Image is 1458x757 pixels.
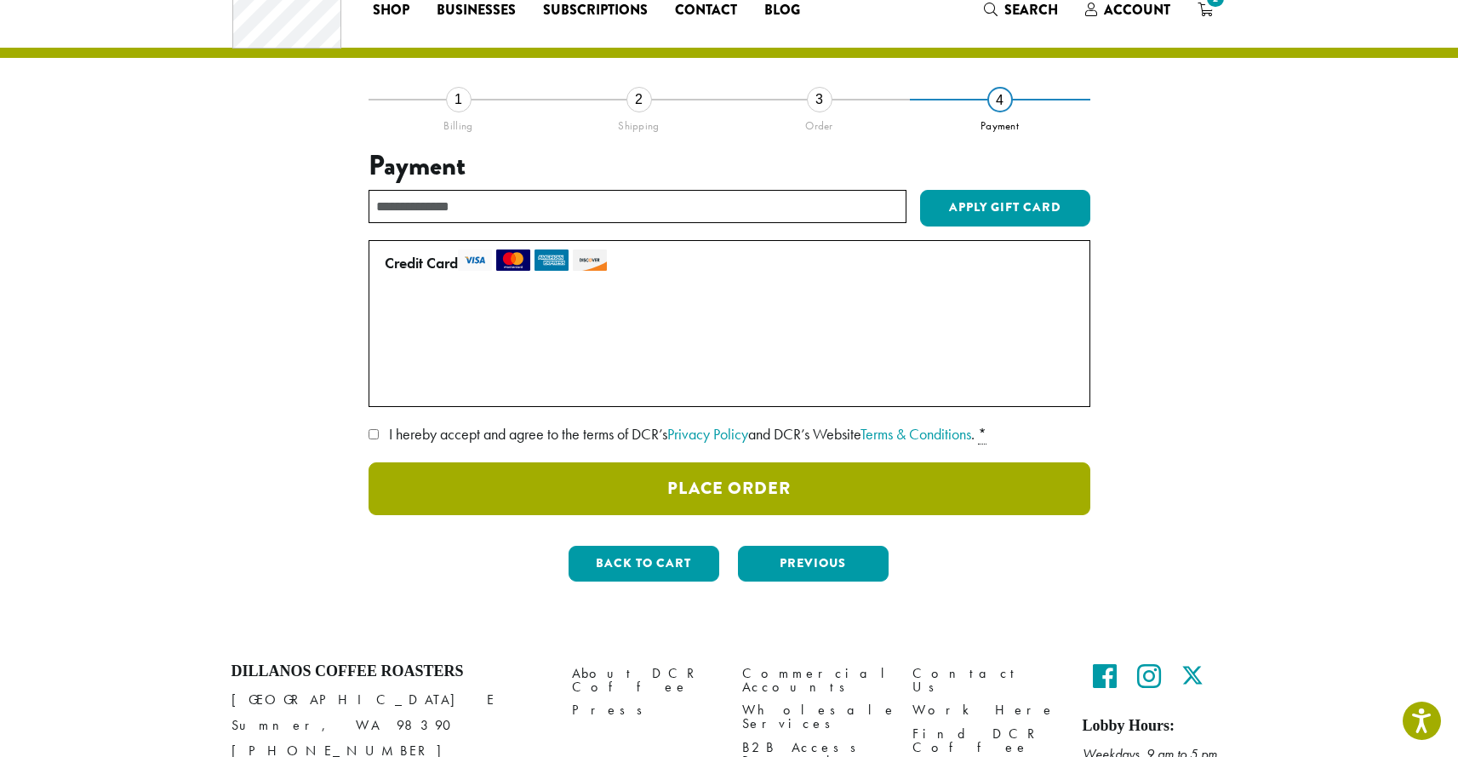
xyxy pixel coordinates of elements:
[1083,717,1227,736] h5: Lobby Hours:
[389,424,975,444] span: I hereby accept and agree to the terms of DCR’s and DCR’s Website .
[446,87,472,112] div: 1
[910,112,1090,133] div: Payment
[807,87,832,112] div: 3
[978,424,986,444] abbr: required
[369,150,1090,182] h3: Payment
[496,249,530,271] img: mastercard
[369,429,379,439] input: I hereby accept and agree to the terms of DCR’sPrivacy Policyand DCR’s WebsiteTerms & Conditions. *
[569,546,719,582] button: Back to cart
[535,249,569,271] img: amex
[729,112,910,133] div: Order
[549,112,729,133] div: Shipping
[742,662,887,699] a: Commercial Accounts
[738,546,889,582] button: Previous
[572,699,717,722] a: Press
[742,699,887,736] a: Wholesale Services
[573,249,607,271] img: discover
[369,462,1090,515] button: Place Order
[626,87,652,112] div: 2
[232,662,546,681] h4: Dillanos Coffee Roasters
[912,662,1057,699] a: Contact Us
[920,190,1090,227] button: Apply Gift Card
[667,424,748,444] a: Privacy Policy
[572,662,717,699] a: About DCR Coffee
[385,249,1067,277] label: Credit Card
[458,249,492,271] img: visa
[912,699,1057,722] a: Work Here
[987,87,1013,112] div: 4
[861,424,971,444] a: Terms & Conditions
[369,112,549,133] div: Billing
